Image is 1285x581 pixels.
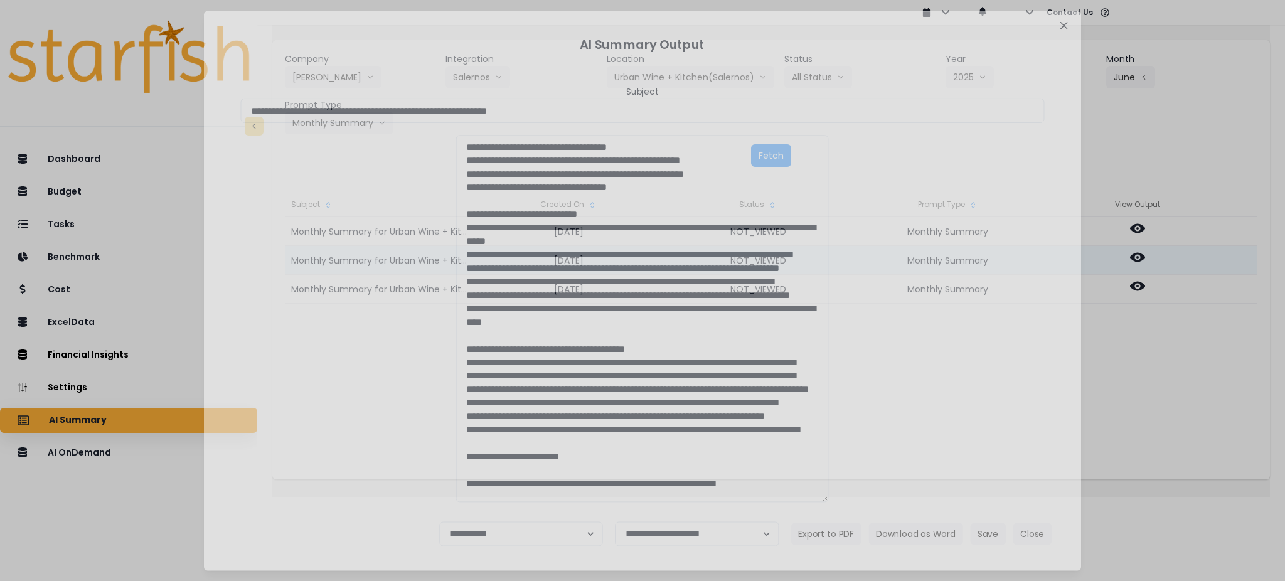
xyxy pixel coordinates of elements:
header: AI Summary Output [219,25,1067,63]
header: Subject [626,85,659,98]
button: Close [1013,523,1052,545]
button: Export to PDF [791,523,861,545]
button: Close [1054,16,1074,35]
button: Download as Word [869,523,963,545]
button: Save [970,523,1006,545]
